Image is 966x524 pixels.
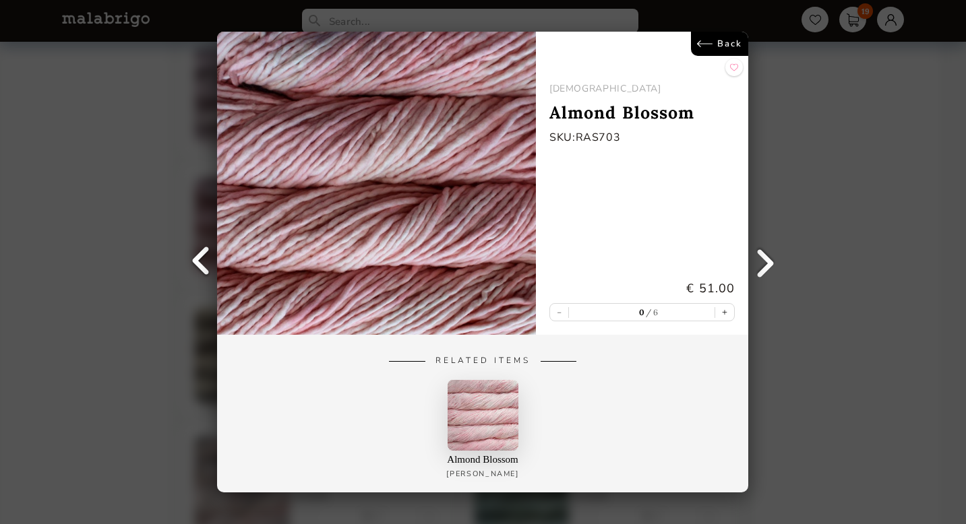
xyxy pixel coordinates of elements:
p: € 51.00 [549,280,735,296]
a: Almond Blossom[PERSON_NAME] [224,380,742,486]
p: Almond Blossom [448,454,518,465]
p: [DEMOGRAPHIC_DATA] [549,82,735,95]
a: Back [692,32,749,56]
button: + [716,304,735,321]
p: Almond Blossom [549,102,735,123]
p: SKU: RAS703 [549,130,735,145]
img: Almond Blossom [217,32,536,335]
p: Related Items [302,356,665,366]
img: 0.jpg [448,380,518,451]
label: 6 [644,307,659,317]
p: [PERSON_NAME] [447,469,519,479]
